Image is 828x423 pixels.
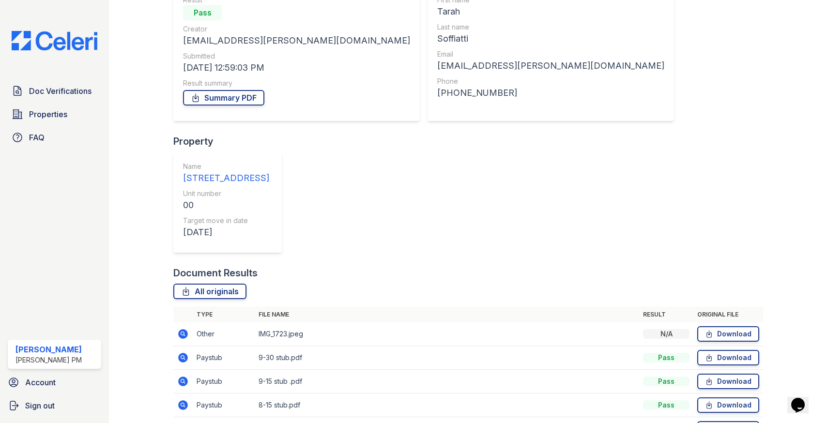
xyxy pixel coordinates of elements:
[193,393,255,417] td: Paystub
[183,5,222,20] div: Pass
[173,266,258,280] div: Document Results
[183,61,410,75] div: [DATE] 12:59:03 PM
[255,322,639,346] td: IMG_1723.jpeg
[183,90,264,106] a: Summary PDF
[4,396,105,415] a: Sign out
[643,353,690,363] div: Pass
[697,350,759,365] a: Download
[29,108,67,120] span: Properties
[639,307,693,322] th: Result
[693,307,763,322] th: Original file
[437,22,664,32] div: Last name
[255,346,639,370] td: 9-30 stub.pdf
[183,226,269,239] div: [DATE]
[8,128,101,147] a: FAQ
[183,24,410,34] div: Creator
[643,329,690,339] div: N/A
[183,78,410,88] div: Result summary
[183,162,269,171] div: Name
[437,49,664,59] div: Email
[4,373,105,392] a: Account
[437,76,664,86] div: Phone
[183,34,410,47] div: [EMAIL_ADDRESS][PERSON_NAME][DOMAIN_NAME]
[183,162,269,185] a: Name [STREET_ADDRESS]
[255,370,639,393] td: 9-15 stub .pdf
[183,51,410,61] div: Submitted
[697,397,759,413] a: Download
[255,393,639,417] td: 8-15 stub.pdf
[183,216,269,226] div: Target move in date
[4,31,105,50] img: CE_Logo_Blue-a8612792a0a2168367f1c8372b55b34899dd931a85d93a1a3d3e32e68fde9ad4.png
[643,400,690,410] div: Pass
[787,384,818,413] iframe: chat widget
[193,346,255,370] td: Paystub
[25,377,56,388] span: Account
[255,307,639,322] th: File name
[183,171,269,185] div: [STREET_ADDRESS]
[437,32,664,45] div: Soffiatti
[697,326,759,342] a: Download
[29,85,92,97] span: Doc Verifications
[183,198,269,212] div: 00
[173,284,246,299] a: All originals
[193,370,255,393] td: Paystub
[643,377,690,386] div: Pass
[173,135,290,148] div: Property
[697,374,759,389] a: Download
[15,344,82,355] div: [PERSON_NAME]
[193,307,255,322] th: Type
[29,132,45,143] span: FAQ
[8,81,101,101] a: Doc Verifications
[25,400,55,411] span: Sign out
[437,5,664,18] div: Tarah
[193,322,255,346] td: Other
[437,86,664,100] div: [PHONE_NUMBER]
[437,59,664,73] div: [EMAIL_ADDRESS][PERSON_NAME][DOMAIN_NAME]
[15,355,82,365] div: [PERSON_NAME] PM
[183,189,269,198] div: Unit number
[8,105,101,124] a: Properties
